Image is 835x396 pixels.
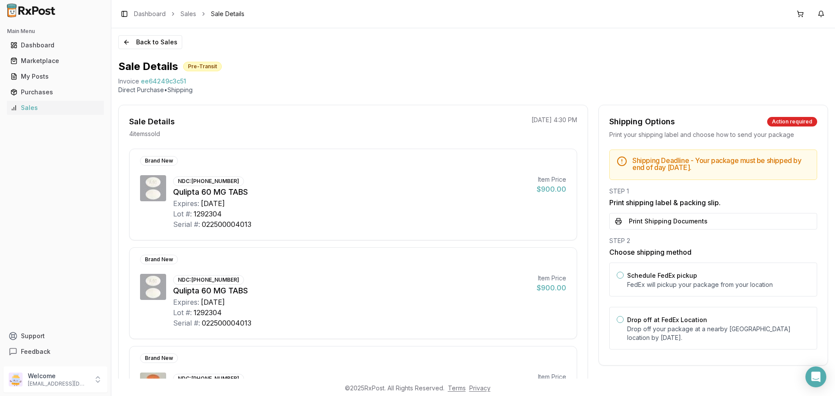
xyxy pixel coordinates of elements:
label: Drop off at FedEx Location [627,316,707,323]
span: Sale Details [211,10,244,18]
div: Marketplace [10,57,100,65]
button: Dashboard [3,38,107,52]
p: Drop off your package at a nearby [GEOGRAPHIC_DATA] location by [DATE] . [627,325,810,342]
h2: Main Menu [7,28,104,35]
span: ee64249c3c51 [141,77,186,86]
a: Marketplace [7,53,104,69]
div: Brand New [140,353,178,363]
a: My Posts [7,69,104,84]
div: Item Price [530,373,566,381]
div: STEP 2 [609,236,817,245]
button: Purchases [3,85,107,99]
button: Marketplace [3,54,107,68]
button: My Posts [3,70,107,83]
h5: Shipping Deadline - Your package must be shipped by end of day [DATE] . [632,157,810,171]
img: Qulipta 60 MG TABS [140,175,166,201]
div: 1292304 [194,209,222,219]
div: Sales [10,103,100,112]
div: Expires: [173,198,199,209]
button: Feedback [3,344,107,359]
div: Lot #: [173,307,192,318]
div: Invoice [118,77,139,86]
div: Shipping Options [609,116,675,128]
a: Terms [448,384,466,392]
h3: Choose shipping method [609,247,817,257]
a: Purchases [7,84,104,100]
div: Serial #: [173,318,200,328]
div: NDC: [PHONE_NUMBER] [173,275,244,285]
button: Back to Sales [118,35,182,49]
img: User avatar [9,373,23,386]
div: $900.00 [537,184,566,194]
p: FedEx will pickup your package from your location [627,280,810,289]
div: NDC: [PHONE_NUMBER] [173,374,244,383]
a: Sales [180,10,196,18]
div: Open Intercom Messenger [805,366,826,387]
div: Print your shipping label and choose how to send your package [609,130,817,139]
img: Qulipta 60 MG TABS [140,274,166,300]
div: $900.00 [537,283,566,293]
div: Pre-Transit [183,62,222,71]
div: 1292304 [194,307,222,318]
button: Print Shipping Documents [609,213,817,230]
div: STEP 1 [609,187,817,196]
h1: Sale Details [118,60,178,73]
p: [EMAIL_ADDRESS][DOMAIN_NAME] [28,380,88,387]
div: [DATE] [201,297,225,307]
span: Feedback [21,347,50,356]
div: Lot #: [173,209,192,219]
button: Support [3,328,107,344]
nav: breadcrumb [134,10,244,18]
a: Dashboard [7,37,104,53]
a: Sales [7,100,104,116]
div: [DATE] [201,198,225,209]
div: Serial #: [173,219,200,230]
div: Sale Details [129,116,175,128]
a: Dashboard [134,10,166,18]
div: Brand New [140,255,178,264]
div: Expires: [173,297,199,307]
div: Item Price [537,175,566,184]
img: RxPost Logo [3,3,59,17]
div: Brand New [140,156,178,166]
p: [DATE] 4:30 PM [531,116,577,124]
div: My Posts [10,72,100,81]
div: Dashboard [10,41,100,50]
p: Welcome [28,372,88,380]
p: 4 item s sold [129,130,160,138]
div: Qulipta 60 MG TABS [173,186,530,198]
div: NDC: [PHONE_NUMBER] [173,176,244,186]
button: Sales [3,101,107,115]
p: Direct Purchase • Shipping [118,86,828,94]
h3: Print shipping label & packing slip. [609,197,817,208]
div: Qulipta 60 MG TABS [173,285,530,297]
div: Item Price [537,274,566,283]
label: Schedule FedEx pickup [627,272,697,279]
a: Privacy [469,384,491,392]
div: 022500004013 [202,219,251,230]
div: 022500004013 [202,318,251,328]
div: Purchases [10,88,100,97]
div: Action required [767,117,817,126]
